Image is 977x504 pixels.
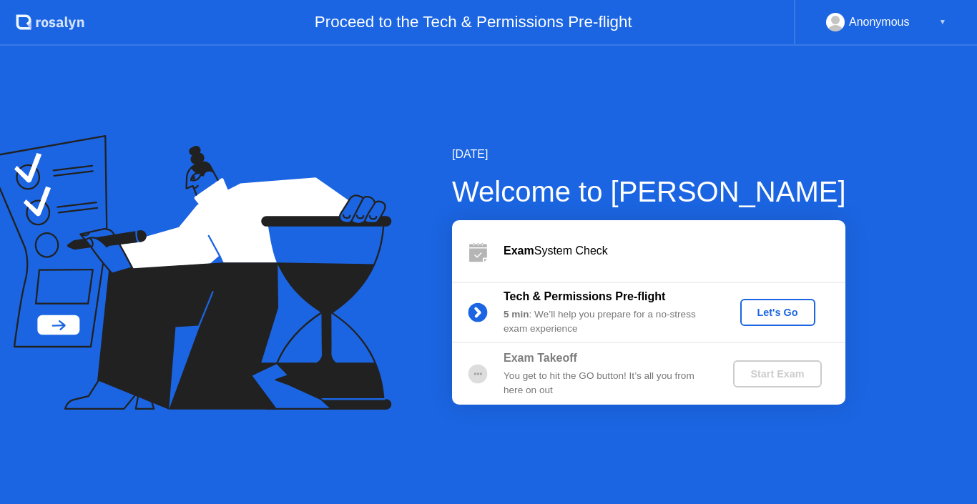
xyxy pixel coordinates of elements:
[504,307,710,337] div: : We’ll help you prepare for a no-stress exam experience
[504,242,845,260] div: System Check
[452,170,846,213] div: Welcome to [PERSON_NAME]
[746,307,810,318] div: Let's Go
[849,13,910,31] div: Anonymous
[939,13,946,31] div: ▼
[733,360,821,387] button: Start Exam
[504,309,529,320] b: 5 min
[452,146,846,163] div: [DATE]
[504,290,665,302] b: Tech & Permissions Pre-flight
[504,369,710,398] div: You get to hit the GO button! It’s all you from here on out
[739,368,815,380] div: Start Exam
[504,244,534,257] b: Exam
[504,352,577,364] b: Exam Takeoff
[740,299,815,326] button: Let's Go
